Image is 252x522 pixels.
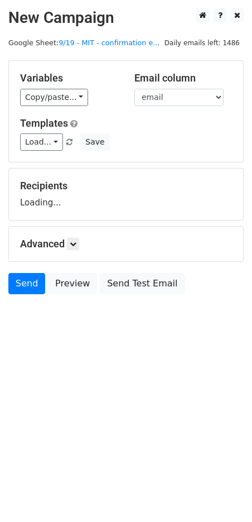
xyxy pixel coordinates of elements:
div: Loading... [20,180,232,209]
h5: Advanced [20,238,232,250]
a: Preview [48,273,97,294]
a: 9/19 - MIT - confirmation e... [59,39,159,47]
small: Google Sheet: [8,39,159,47]
a: Send Test Email [100,273,185,294]
h2: New Campaign [8,8,244,27]
h5: Email column [134,72,232,84]
button: Save [80,133,109,151]
h5: Recipients [20,180,232,192]
a: Templates [20,117,68,129]
span: Daily emails left: 1486 [161,37,244,49]
a: Daily emails left: 1486 [161,39,244,47]
a: Copy/paste... [20,89,88,106]
h5: Variables [20,72,118,84]
a: Load... [20,133,63,151]
a: Send [8,273,45,294]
